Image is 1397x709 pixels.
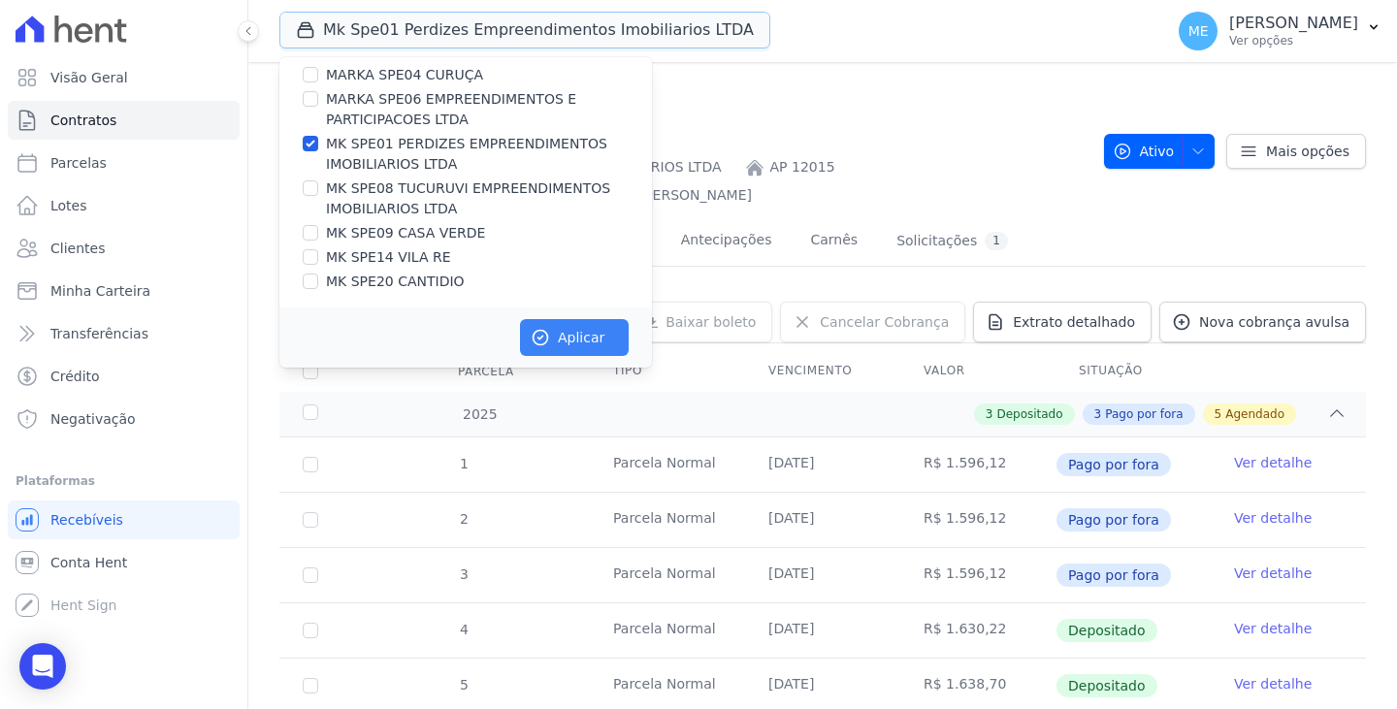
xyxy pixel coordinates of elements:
[8,229,240,268] a: Clientes
[1094,405,1102,423] span: 3
[326,65,483,85] label: MARKA SPE04 CURUÇA
[303,567,318,583] input: Só é possível selecionar pagamentos em aberto
[1056,619,1157,642] span: Depositado
[985,232,1008,250] div: 1
[590,548,745,602] td: Parcela Normal
[458,511,469,527] span: 2
[1013,312,1135,332] span: Extrato detalhado
[1215,405,1222,423] span: 5
[986,405,993,423] span: 3
[1056,453,1171,476] span: Pago por fora
[326,272,465,292] label: MK SPE20 CANTIDIO
[8,101,240,140] a: Contratos
[8,357,240,396] a: Crédito
[900,548,1056,602] td: R$ 1.596,12
[590,603,745,658] td: Parcela Normal
[8,272,240,310] a: Minha Carteira
[8,58,240,97] a: Visão Geral
[50,153,107,173] span: Parcelas
[1105,405,1183,423] span: Pago por fora
[50,281,150,301] span: Minha Carteira
[1199,312,1349,332] span: Nova cobrança avulsa
[326,178,652,219] label: MK SPE08 TUCURUVI EMPREENDIMENTOS IMOBILIARIOS LTDA
[50,111,116,130] span: Contratos
[1056,508,1171,532] span: Pago por fora
[326,89,652,130] label: MARKA SPE06 EMPREENDIMENTOS E PARTICIPACOES LTDA
[279,78,1088,98] nav: Breadcrumb
[458,622,469,637] span: 4
[1104,134,1216,169] button: Ativo
[893,216,1012,268] a: Solicitações1
[745,437,900,492] td: [DATE]
[50,510,123,530] span: Recebíveis
[8,314,240,353] a: Transferências
[1234,674,1312,693] a: Ver detalhe
[1163,4,1397,58] button: ME [PERSON_NAME] Ver opções
[900,351,1056,392] th: Valor
[745,603,900,658] td: [DATE]
[8,500,240,539] a: Recebíveis
[1234,453,1312,472] a: Ver detalhe
[745,493,900,547] td: [DATE]
[458,566,469,582] span: 3
[1234,508,1312,528] a: Ver detalhe
[1234,564,1312,583] a: Ver detalhe
[303,623,318,638] input: Só é possível selecionar pagamentos em aberto
[19,643,66,690] div: Open Intercom Messenger
[900,603,1056,658] td: R$ 1.630,22
[16,469,232,493] div: Plataformas
[1056,564,1171,587] span: Pago por fora
[50,324,148,343] span: Transferências
[8,144,240,182] a: Parcelas
[973,302,1152,342] a: Extrato detalhado
[1229,14,1358,33] p: [PERSON_NAME]
[896,232,1008,250] div: Solicitações
[279,157,722,177] div: MK SPE01 PERDIZES EMPREENDIMENTOS IMOBILIARIOS LTDA
[326,247,451,268] label: MK SPE14 VILA RE
[1226,134,1366,169] a: Mais opções
[1188,24,1209,38] span: ME
[279,106,1088,149] h2: AP 12015
[745,351,900,392] th: Vencimento
[1234,619,1312,638] a: Ver detalhe
[677,216,776,268] a: Antecipações
[900,493,1056,547] td: R$ 1.596,12
[520,319,629,356] button: Aplicar
[1159,302,1366,342] a: Nova cobrança avulsa
[1229,33,1358,48] p: Ver opções
[435,352,537,391] div: Parcela
[8,543,240,582] a: Conta Hent
[326,134,652,175] label: MK SPE01 PERDIZES EMPREENDIMENTOS IMOBILIARIOS LTDA
[50,367,100,386] span: Crédito
[50,553,127,572] span: Conta Hent
[1266,142,1349,161] span: Mais opções
[590,493,745,547] td: Parcela Normal
[745,548,900,602] td: [DATE]
[303,457,318,472] input: Só é possível selecionar pagamentos em aberto
[1056,351,1211,392] th: Situação
[900,437,1056,492] td: R$ 1.596,12
[8,186,240,225] a: Lotes
[590,437,745,492] td: Parcela Normal
[458,456,469,471] span: 1
[279,12,770,48] button: Mk Spe01 Perdizes Empreendimentos Imobiliarios LTDA
[303,512,318,528] input: Só é possível selecionar pagamentos em aberto
[326,223,485,243] label: MK SPE09 CASA VERDE
[50,409,136,429] span: Negativação
[1056,674,1157,697] span: Depositado
[50,196,87,215] span: Lotes
[303,678,318,693] input: Só é possível selecionar pagamentos em aberto
[806,216,861,268] a: Carnês
[996,405,1062,423] span: Depositado
[50,239,105,258] span: Clientes
[1113,134,1175,169] span: Ativo
[8,400,240,438] a: Negativação
[590,351,745,392] th: Tipo
[458,677,469,693] span: 5
[1225,405,1284,423] span: Agendado
[50,68,128,87] span: Visão Geral
[770,157,835,177] a: AP 12015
